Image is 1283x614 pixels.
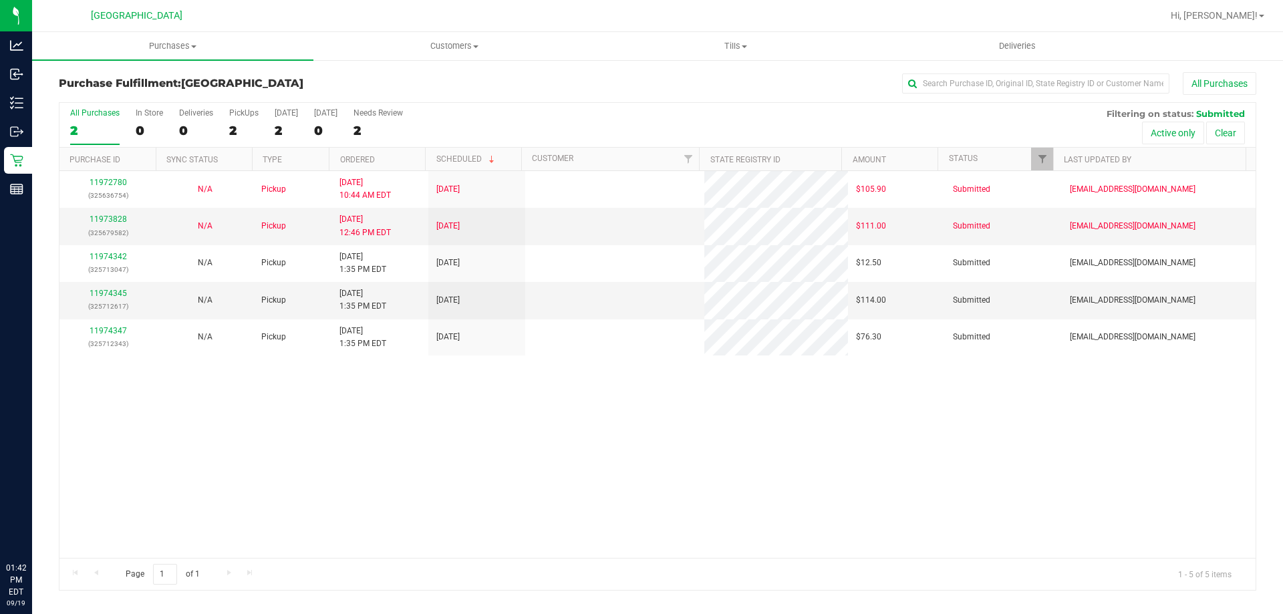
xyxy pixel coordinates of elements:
a: 11973828 [90,214,127,224]
div: PickUps [229,108,259,118]
inline-svg: Inbound [10,67,23,81]
span: $76.30 [856,331,881,343]
div: 2 [229,123,259,138]
span: [DATE] [436,331,460,343]
span: Tills [595,40,875,52]
span: $111.00 [856,220,886,233]
span: Pickup [261,331,286,343]
span: Submitted [1196,108,1245,119]
span: [EMAIL_ADDRESS][DOMAIN_NAME] [1070,294,1195,307]
p: (325712343) [67,337,148,350]
div: Deliveries [179,108,213,118]
span: [EMAIL_ADDRESS][DOMAIN_NAME] [1070,331,1195,343]
button: All Purchases [1183,72,1256,95]
span: [EMAIL_ADDRESS][DOMAIN_NAME] [1070,183,1195,196]
inline-svg: Outbound [10,125,23,138]
span: Page of 1 [114,564,210,585]
div: [DATE] [275,108,298,118]
p: 09/19 [6,598,26,608]
span: Not Applicable [198,332,212,341]
div: 0 [136,123,163,138]
inline-svg: Retail [10,154,23,167]
span: [DATE] [436,294,460,307]
span: 1 - 5 of 5 items [1167,564,1242,584]
span: $12.50 [856,257,881,269]
button: Active only [1142,122,1204,144]
div: 2 [70,123,120,138]
p: (325713047) [67,263,148,276]
span: Purchases [32,40,313,52]
div: 0 [179,123,213,138]
div: All Purchases [70,108,120,118]
div: [DATE] [314,108,337,118]
a: Customer [532,154,573,163]
span: [DATE] 12:46 PM EDT [339,213,391,239]
a: Scheduled [436,154,497,164]
a: State Registry ID [710,155,780,164]
iframe: Resource center [13,507,53,547]
a: 11972780 [90,178,127,187]
button: N/A [198,294,212,307]
div: In Store [136,108,163,118]
input: 1 [153,564,177,585]
span: Not Applicable [198,184,212,194]
span: [DATE] [436,257,460,269]
span: $114.00 [856,294,886,307]
span: Submitted [953,183,990,196]
div: 2 [353,123,403,138]
span: Deliveries [981,40,1054,52]
span: Filtering on status: [1107,108,1193,119]
a: Amount [853,155,886,164]
h3: Purchase Fulfillment: [59,78,458,90]
p: 01:42 PM EDT [6,562,26,598]
span: [DATE] [436,183,460,196]
p: (325636754) [67,189,148,202]
input: Search Purchase ID, Original ID, State Registry ID or Customer Name... [902,73,1169,94]
inline-svg: Analytics [10,39,23,52]
span: [DATE] 1:35 PM EDT [339,251,386,276]
span: $105.90 [856,183,886,196]
a: Filter [677,148,699,170]
span: [DATE] 10:44 AM EDT [339,176,391,202]
span: [DATE] 1:35 PM EDT [339,325,386,350]
span: Hi, [PERSON_NAME]! [1171,10,1258,21]
a: Last Updated By [1064,155,1131,164]
span: Not Applicable [198,295,212,305]
span: Not Applicable [198,258,212,267]
span: [EMAIL_ADDRESS][DOMAIN_NAME] [1070,220,1195,233]
a: Sync Status [166,155,218,164]
span: [GEOGRAPHIC_DATA] [91,10,182,21]
a: Ordered [340,155,375,164]
span: Pickup [261,257,286,269]
a: Status [949,154,978,163]
inline-svg: Reports [10,182,23,196]
a: Type [263,155,282,164]
span: [DATE] [436,220,460,233]
span: Pickup [261,183,286,196]
button: Clear [1206,122,1245,144]
a: Tills [595,32,876,60]
span: Pickup [261,294,286,307]
span: Submitted [953,331,990,343]
button: N/A [198,220,212,233]
div: Needs Review [353,108,403,118]
p: (325679582) [67,226,148,239]
span: [DATE] 1:35 PM EDT [339,287,386,313]
a: 11974347 [90,326,127,335]
a: 11974345 [90,289,127,298]
span: [GEOGRAPHIC_DATA] [181,77,303,90]
a: Purchase ID [69,155,120,164]
div: 2 [275,123,298,138]
a: Deliveries [877,32,1158,60]
span: [EMAIL_ADDRESS][DOMAIN_NAME] [1070,257,1195,269]
button: N/A [198,257,212,269]
span: Customers [314,40,594,52]
p: (325712617) [67,300,148,313]
button: N/A [198,183,212,196]
span: Pickup [261,220,286,233]
a: Customers [313,32,595,60]
button: N/A [198,331,212,343]
inline-svg: Inventory [10,96,23,110]
a: Filter [1031,148,1053,170]
span: Submitted [953,220,990,233]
